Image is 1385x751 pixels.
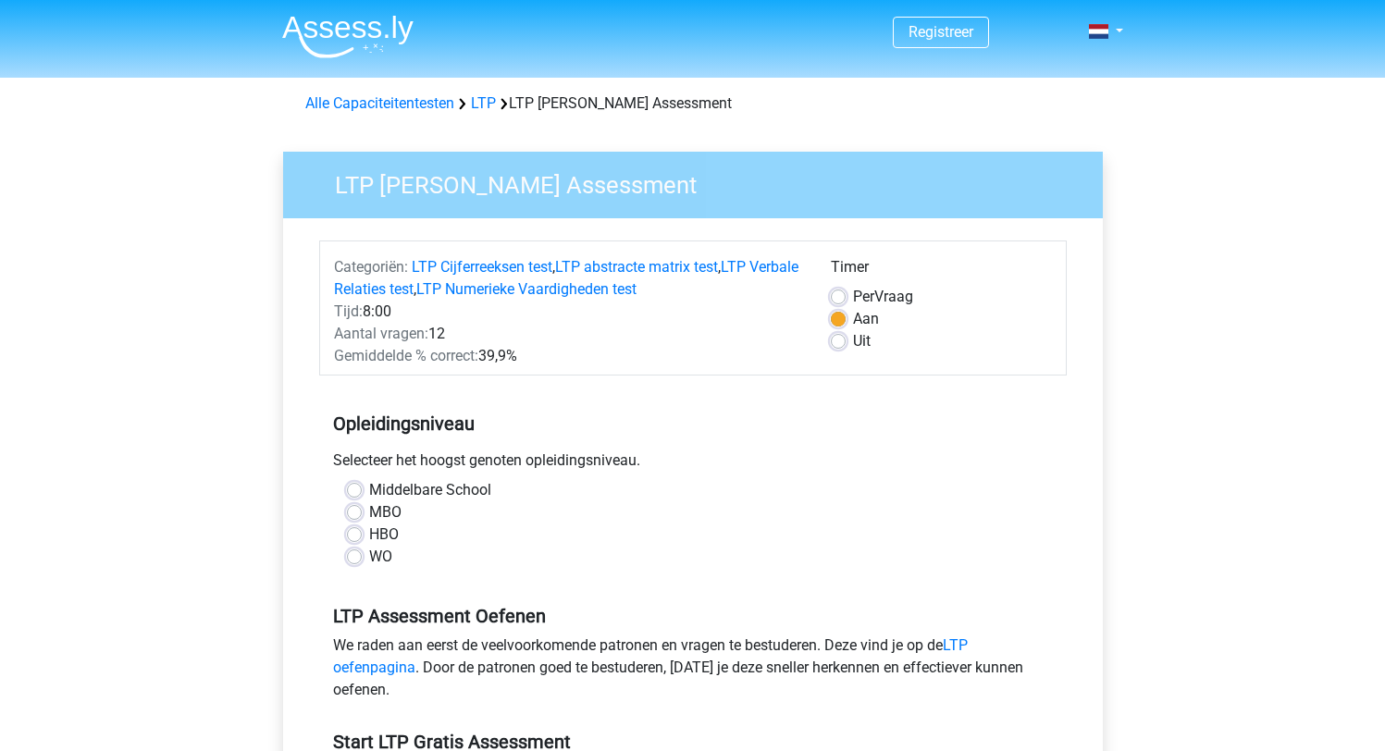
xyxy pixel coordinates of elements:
[334,347,478,364] span: Gemiddelde % correct:
[305,94,454,112] a: Alle Capaciteitentesten
[369,479,491,501] label: Middelbare School
[416,280,637,298] a: LTP Numerieke Vaardigheden test
[334,325,428,342] span: Aantal vragen:
[334,302,363,320] span: Tijd:
[853,330,871,352] label: Uit
[282,15,414,58] img: Assessly
[319,634,1067,708] div: We raden aan eerst de veelvoorkomende patronen en vragen te bestuderen. Deze vind je op de . Door...
[320,323,817,345] div: 12
[831,256,1052,286] div: Timer
[320,256,817,301] div: , , ,
[320,345,817,367] div: 39,9%
[853,286,913,308] label: Vraag
[853,288,874,305] span: Per
[334,258,408,276] span: Categoriën:
[909,23,973,41] a: Registreer
[333,605,1053,627] h5: LTP Assessment Oefenen
[320,301,817,323] div: 8:00
[853,308,879,330] label: Aan
[369,546,392,568] label: WO
[313,164,1089,200] h3: LTP [PERSON_NAME] Assessment
[333,405,1053,442] h5: Opleidingsniveau
[369,501,402,523] label: MBO
[555,258,718,276] a: LTP abstracte matrix test
[298,92,1088,115] div: LTP [PERSON_NAME] Assessment
[471,94,496,112] a: LTP
[412,258,552,276] a: LTP Cijferreeksen test
[319,449,1067,479] div: Selecteer het hoogst genoten opleidingsniveau.
[369,523,399,546] label: HBO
